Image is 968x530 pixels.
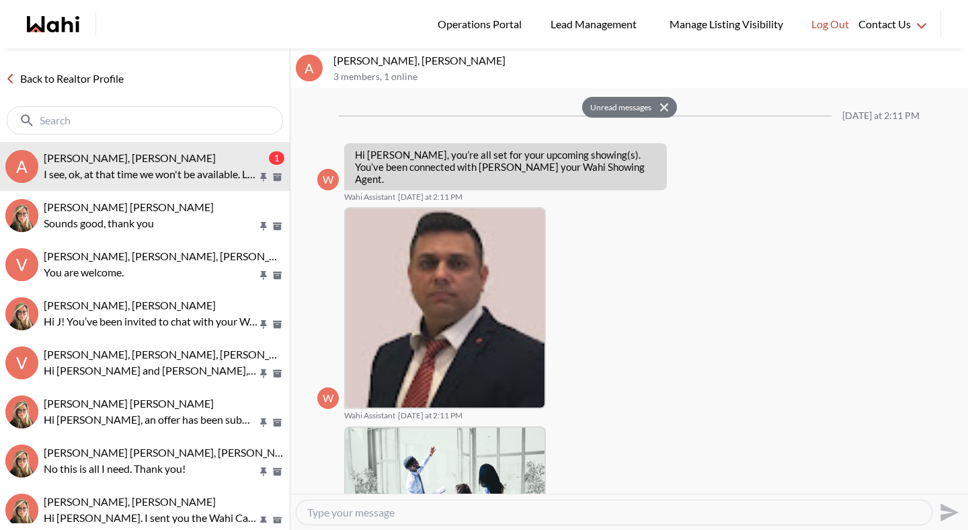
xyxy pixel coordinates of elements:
span: Lead Management [551,15,641,33]
a: Wahi homepage [27,16,79,32]
button: Unread messages [582,97,655,118]
div: A [296,54,323,81]
div: W [317,169,339,190]
span: [PERSON_NAME], [PERSON_NAME], [PERSON_NAME], [PERSON_NAME] [44,250,392,262]
button: Pin [257,319,270,330]
button: Archive [270,515,284,527]
span: [PERSON_NAME] [PERSON_NAME], [PERSON_NAME] [44,446,302,459]
span: [PERSON_NAME], [PERSON_NAME] [44,495,216,508]
div: Abdul Nafi Sarwari, Barbara [5,395,38,428]
img: D [5,494,38,527]
span: [PERSON_NAME], [PERSON_NAME] [44,299,216,311]
p: You are welcome. [44,264,257,280]
span: Operations Portal [438,15,526,33]
div: W [317,387,339,409]
button: Archive [270,221,284,232]
span: [PERSON_NAME] [PERSON_NAME] [44,200,214,213]
button: Pin [257,172,270,183]
div: A [5,150,38,183]
button: Pin [257,368,270,379]
div: [DATE] at 2:11 PM [842,110,920,122]
p: Hi [PERSON_NAME]. I sent you the Wahi Cashback Form to sign and if you could send me a VOID chequ... [44,510,257,526]
div: David Rodriguez, Barbara [5,494,38,527]
p: Hi [PERSON_NAME], you’re all set for your upcoming showing(s). You’ve been connected with [PERSON... [355,149,656,185]
button: Pin [257,515,270,527]
img: ACg8ocLtspn1l4M8DS4sjwCn6koHce7JN68-C_3EfzqongzO8Gsov_M=s96-c [346,209,544,408]
span: Log Out [811,15,849,33]
span: Manage Listing Visibility [665,15,787,33]
div: Jeremy Tod, Barbara [5,445,38,478]
div: V [5,248,38,281]
p: 3 members , 1 online [333,71,963,83]
img: J [5,445,38,478]
button: Pin [257,466,270,478]
button: Archive [270,319,284,330]
button: Send [932,497,963,527]
img: A [5,199,38,232]
div: V [5,346,38,379]
button: Archive [270,417,284,428]
time: 2025-09-19T18:11:17.944Z [398,410,462,421]
p: No this is all I need. Thank you! [44,461,257,477]
span: Wahi Assistant [344,410,395,421]
button: Archive [270,172,284,183]
span: [PERSON_NAME], [PERSON_NAME] [44,151,216,164]
p: Hi J! You’ve been invited to chat with your Wahi Realtor, [PERSON_NAME]. Feel free to reach out u... [44,313,257,330]
p: Hi [PERSON_NAME] and [PERSON_NAME], an offer has been submitted for [STREET_ADDRESS][PERSON_NAME]... [44,363,257,379]
img: A [5,395,38,428]
span: [PERSON_NAME] [PERSON_NAME] [44,397,214,410]
span: Wahi Assistant [344,192,395,202]
div: J D, Barbara [5,297,38,330]
time: 2025-09-19T18:11:16.173Z [398,192,462,202]
button: Archive [270,270,284,281]
p: [PERSON_NAME], [PERSON_NAME] [333,54,963,67]
span: [PERSON_NAME], [PERSON_NAME], [PERSON_NAME] [44,348,304,361]
img: J [5,297,38,330]
p: I see, ok, at that time we won't be available. Let's go with the 3 confirmed then. Thanks [44,166,257,182]
p: Hi [PERSON_NAME], an offer has been submitted for [STREET_ADDRESS]. If you’re still interested in... [44,412,257,428]
button: Archive [270,368,284,379]
button: Archive [270,466,284,478]
p: Sounds good, thank you [44,215,257,231]
button: Pin [257,221,270,232]
input: Search [40,114,253,127]
div: Arek Klauza, Barbara [5,199,38,232]
textarea: Type your message [307,506,921,519]
button: Pin [257,270,270,281]
div: 1 [269,151,284,165]
button: Pin [257,417,270,428]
